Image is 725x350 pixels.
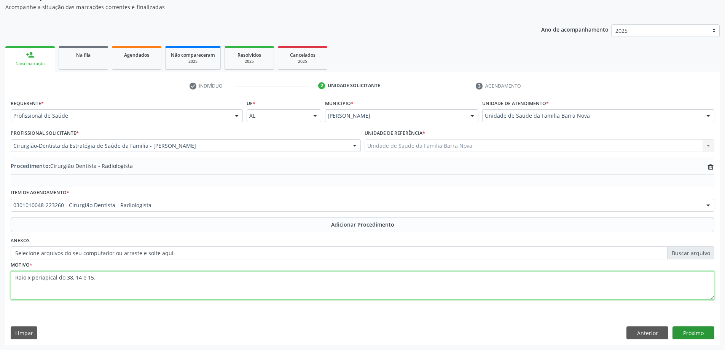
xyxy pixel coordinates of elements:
[11,326,37,339] button: Limpar
[318,82,325,89] div: 2
[328,82,380,89] div: Unidade solicitante
[13,201,699,209] span: 0301010048-223260 - Cirurgião Dentista - Radiologista
[482,97,549,109] label: Unidade de atendimento
[237,52,261,58] span: Resolvidos
[230,59,268,64] div: 2025
[171,59,215,64] div: 2025
[365,128,425,139] label: Unidade de referência
[290,52,315,58] span: Cancelados
[76,52,91,58] span: Na fila
[124,52,149,58] span: Agendados
[626,326,668,339] button: Anterior
[325,97,354,109] label: Município
[328,112,463,120] span: [PERSON_NAME]
[171,52,215,58] span: Não compareceram
[331,221,394,229] span: Adicionar Procedimento
[11,97,44,109] label: Requerente
[13,112,227,120] span: Profissional de Saúde
[11,61,49,67] div: Nova marcação
[11,235,30,247] label: Anexos
[249,112,306,120] span: AL
[11,162,133,170] span: Cirurgião Dentista - Radiologista
[284,59,322,64] div: 2025
[485,112,699,120] span: Unidade de Saude da Familia Barra Nova
[541,24,609,34] p: Ano de acompanhamento
[672,326,714,339] button: Próximo
[11,217,714,232] button: Adicionar Procedimento
[13,142,345,150] span: Cirurgião-Dentista da Estratégia de Saúde da Família - [PERSON_NAME]
[11,128,79,139] label: Profissional Solicitante
[26,51,34,59] div: person_add
[11,187,69,199] label: Item de agendamento
[11,259,32,271] label: Motivo
[247,97,255,109] label: UF
[11,162,50,169] span: Procedimento:
[5,3,505,11] p: Acompanhe a situação das marcações correntes e finalizadas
